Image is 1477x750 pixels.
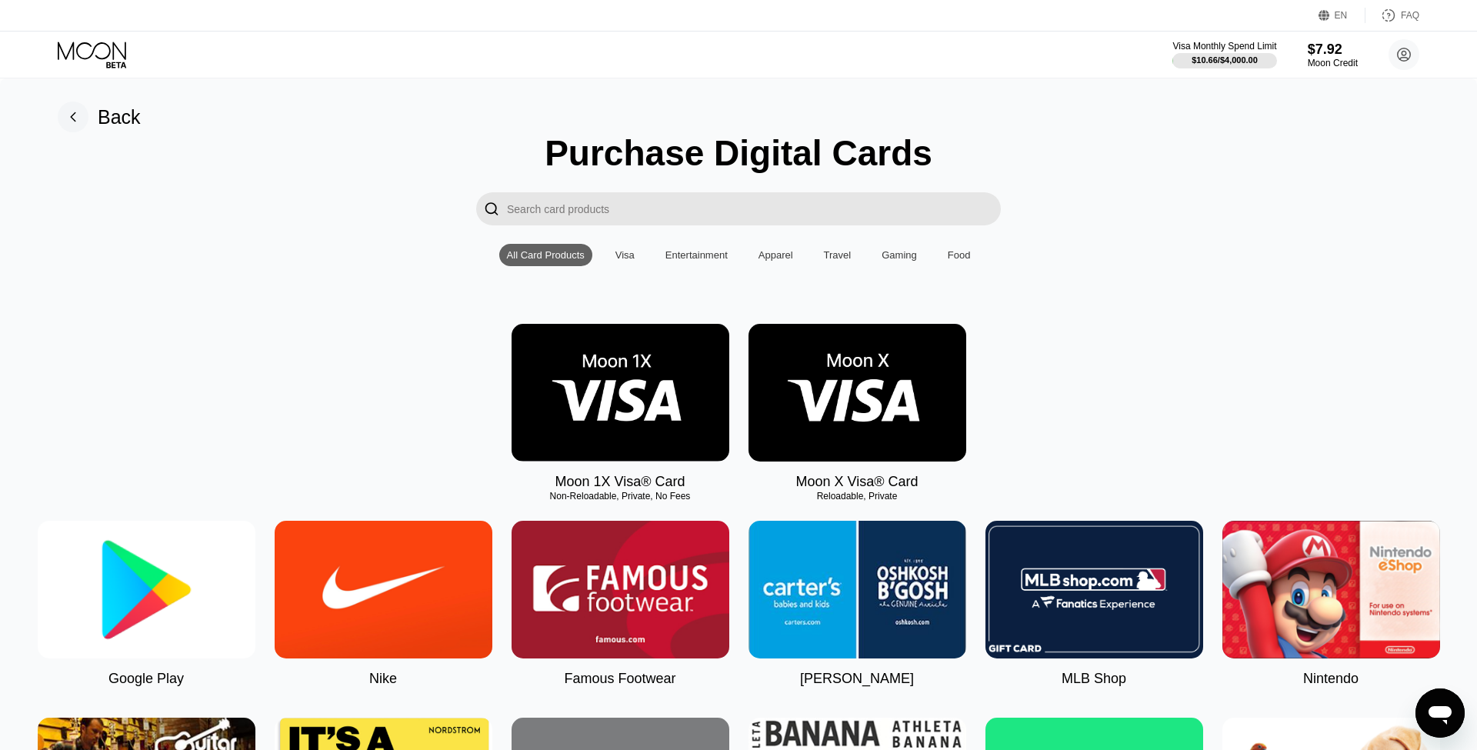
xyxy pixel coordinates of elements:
[1062,671,1126,687] div: MLB Shop
[759,249,793,261] div: Apparel
[874,244,925,266] div: Gaming
[1308,42,1358,58] div: $7.92
[484,200,499,218] div: 
[1365,8,1419,23] div: FAQ
[824,249,852,261] div: Travel
[751,244,801,266] div: Apparel
[58,102,141,132] div: Back
[1415,688,1465,738] iframe: Кнопка запуска окна обмена сообщениями
[507,249,585,261] div: All Card Products
[658,244,735,266] div: Entertainment
[940,244,979,266] div: Food
[800,671,914,687] div: [PERSON_NAME]
[1308,58,1358,68] div: Moon Credit
[816,244,859,266] div: Travel
[499,244,592,266] div: All Card Products
[1172,41,1276,68] div: Visa Monthly Spend Limit$10.66/$4,000.00
[882,249,917,261] div: Gaming
[795,474,918,490] div: Moon X Visa® Card
[545,132,932,174] div: Purchase Digital Cards
[608,244,642,266] div: Visa
[1308,42,1358,68] div: $7.92Moon Credit
[512,491,729,502] div: Non-Reloadable, Private, No Fees
[665,249,728,261] div: Entertainment
[369,671,397,687] div: Nike
[1303,671,1359,687] div: Nintendo
[476,192,507,225] div: 
[1172,41,1276,52] div: Visa Monthly Spend Limit
[555,474,685,490] div: Moon 1X Visa® Card
[615,249,635,261] div: Visa
[1335,10,1348,21] div: EN
[564,671,675,687] div: Famous Footwear
[98,106,141,128] div: Back
[507,192,1001,225] input: Search card products
[948,249,971,261] div: Food
[108,671,184,687] div: Google Play
[1192,55,1258,65] div: $10.66 / $4,000.00
[1319,8,1365,23] div: EN
[749,491,966,502] div: Reloadable, Private
[1401,10,1419,21] div: FAQ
